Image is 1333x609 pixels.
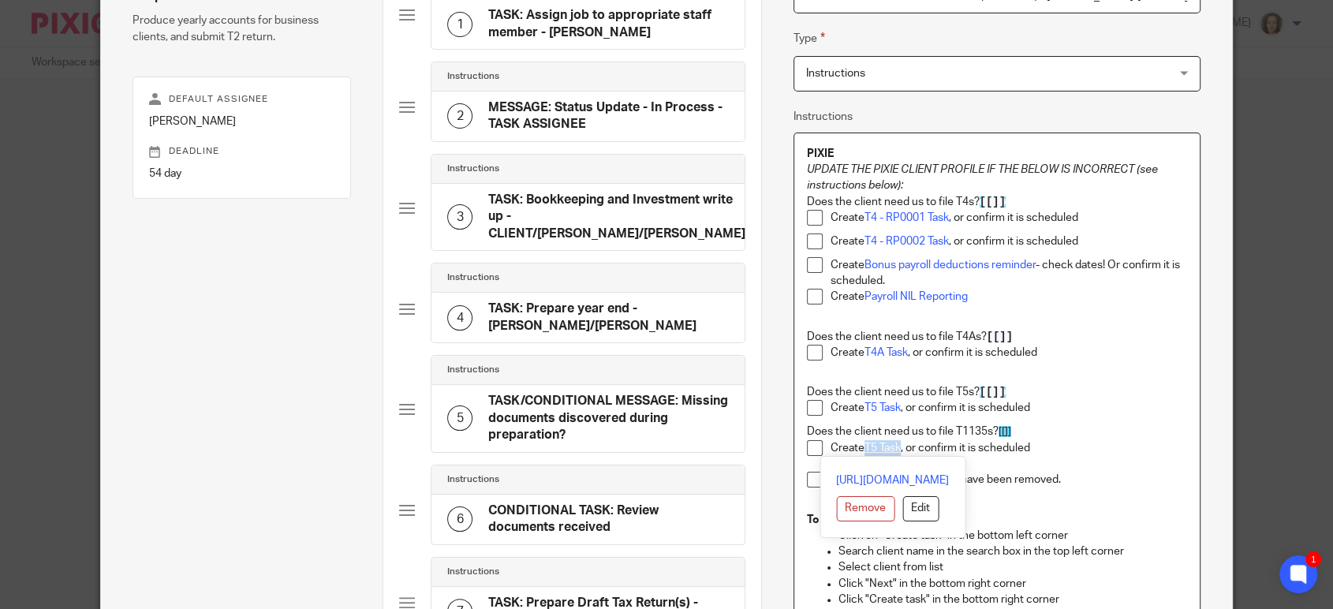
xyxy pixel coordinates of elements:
div: 4 [447,305,472,331]
p: Create , or confirm it is scheduled [831,345,1188,361]
a: T4 - RP0001 Task [864,212,949,223]
label: Instructions [793,109,853,125]
p: Does the client need us to file T4As? [807,329,1188,345]
h4: TASK: Prepare year end - [PERSON_NAME]/[PERSON_NAME] [488,301,728,334]
div: 1 [447,12,472,37]
p: Create , or confirm it is scheduled [831,440,1188,456]
a: T5 Task [864,402,901,413]
h4: MESSAGE: Status Update - In Process - TASK ASSIGNEE [488,99,728,133]
div: 6 [447,506,472,532]
p: Click "Next" in the bottom right corner [838,576,1188,592]
h4: CONDITIONAL TASK: Review documents received [488,503,728,536]
h4: Instructions [447,271,499,284]
p: Search client name in the search box in the top left corner [838,544,1188,559]
a: T4 - RP0002 Task [864,236,949,247]
p: Deadline [149,145,335,158]
div: 2 [447,103,472,129]
strong: PIXIE [807,148,834,159]
strong: To start a task immediately: [807,514,949,525]
span: [[]] [987,331,1013,343]
p: Select client from list [838,559,1188,575]
p: Does the client need us to file T5s? [807,384,1188,400]
h4: Instructions [447,566,499,578]
div: 1 [1305,551,1321,567]
div: 5 [447,405,472,431]
h4: TASK: Assign job to appropriate staff member - [PERSON_NAME] [488,7,728,41]
a: T4A Task [864,347,908,358]
a: Payroll NIL Reporting [864,291,968,302]
p: Click "Create task" in the bottom right corner [838,592,1188,607]
p: Create [831,289,1188,304]
span: [[]] [980,196,1006,208]
h4: Instructions [447,473,499,486]
p: [PERSON_NAME] [149,114,335,129]
h4: TASK: Bookkeeping and Investment write up - CLIENT/[PERSON_NAME]/[PERSON_NAME] [488,192,745,242]
p: Unneeded recurring tasks have been removed. [831,472,1188,488]
a: [URL][DOMAIN_NAME] [836,473,949,488]
p: Produce yearly accounts for business clients, and submit T2 return. [133,13,352,45]
em: UPDATE THE PIXIE CLIENT PROFILE IF THE BELOW IS INCORRECT (see instructions below): [807,164,1160,191]
button: Edit [902,496,939,521]
h4: TASK/CONDITIONAL MESSAGE: Missing documents discovered during preparation? [488,393,728,443]
div: 3 [447,204,472,230]
p: 54 day [149,166,335,181]
a: Bonus payroll deductions reminder [864,260,1036,271]
h4: Instructions [447,364,499,376]
p: Create , or confirm it is scheduled [831,234,1188,249]
p: Create , or confirm it is scheduled [831,210,1188,226]
p: Does the client need us to file T1135s? [807,424,1188,439]
p: Create , or confirm it is scheduled [831,400,1188,416]
p: Default assignee [149,93,335,106]
span: Instructions [806,68,865,79]
label: Type [793,29,825,47]
h4: Instructions [447,70,499,83]
button: Remove [836,496,894,521]
h4: Instructions [447,163,499,175]
p: Create - check dates! Or confirm it is scheduled. [831,257,1188,290]
a: T5 Task [864,443,901,454]
p: Does the client need us to file T4s? [807,194,1188,210]
p: Click on "Create task" in the bottom left corner [838,528,1188,544]
span: [[]] [980,386,1006,398]
span: [[]] [999,426,1011,437]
